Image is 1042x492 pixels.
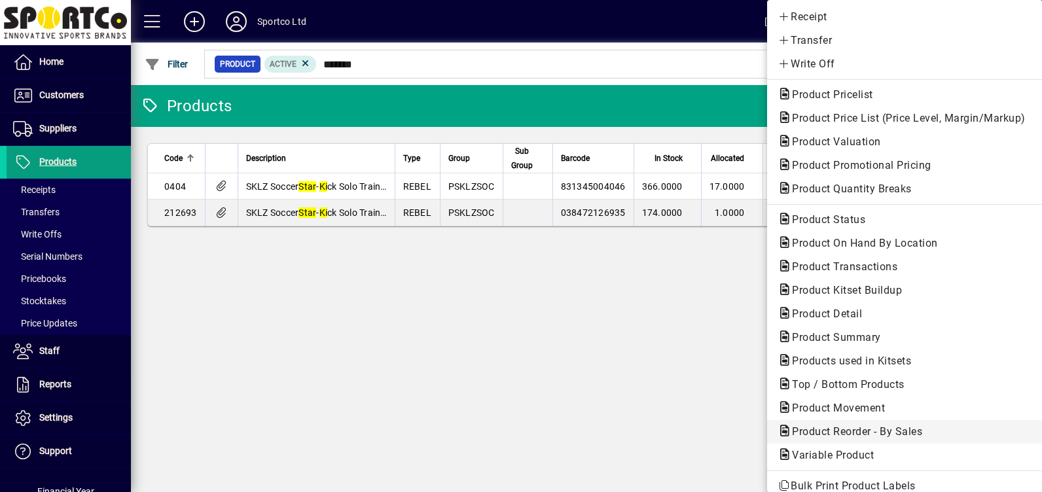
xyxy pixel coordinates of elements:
span: Products used in Kitsets [778,355,918,367]
span: Product Summary [778,331,888,343]
span: Product Valuation [778,135,888,148]
span: Product Price List (Price Level, Margin/Markup) [778,112,1032,124]
span: Product Detail [778,307,869,320]
span: Product On Hand By Location [778,237,944,249]
span: Variable Product [778,449,880,461]
span: Product Kitset Buildup [778,284,908,296]
span: Product Transactions [778,260,904,273]
span: Product Promotional Pricing [778,159,938,171]
span: Product Pricelist [778,88,880,101]
span: Top / Bottom Products [778,378,911,391]
span: Product Status [778,213,872,226]
span: Product Quantity Breaks [778,183,918,195]
span: Product Movement [778,402,891,414]
span: Write Off [778,56,1032,72]
span: Receipt [778,9,1032,25]
span: Product Reorder - By Sales [778,425,929,438]
span: Transfer [778,33,1032,48]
